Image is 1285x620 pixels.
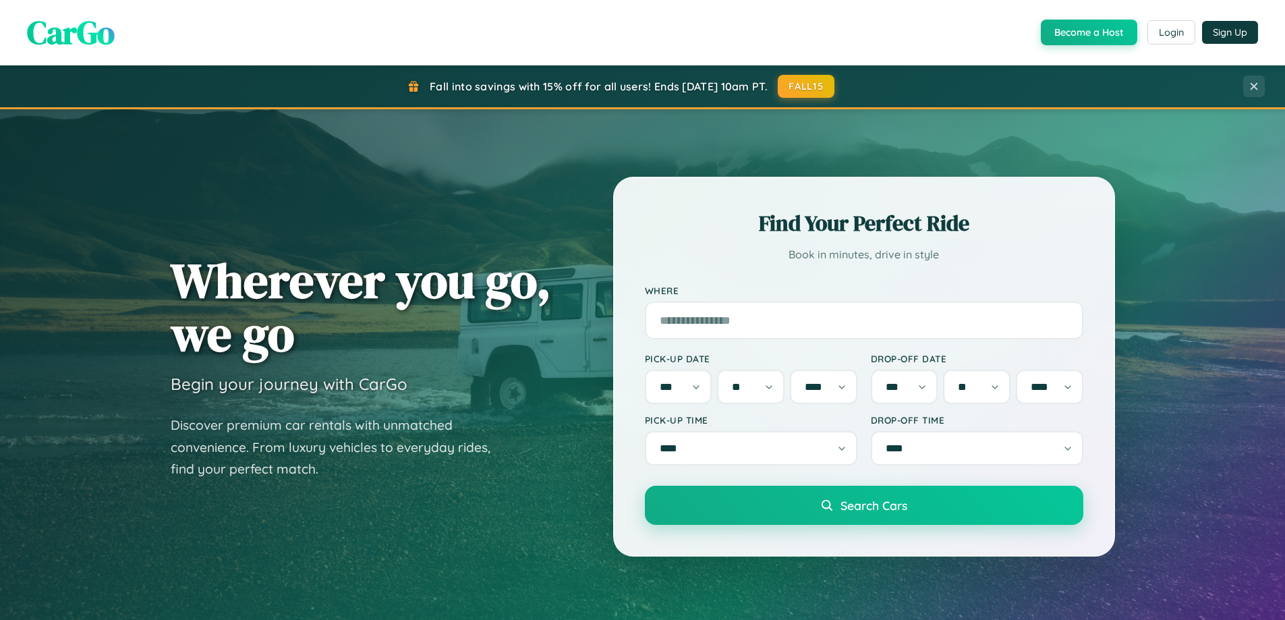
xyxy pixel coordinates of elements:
p: Book in minutes, drive in style [645,245,1083,264]
label: Pick-up Time [645,414,857,426]
button: Search Cars [645,486,1083,525]
span: Fall into savings with 15% off for all users! Ends [DATE] 10am PT. [430,80,768,93]
p: Discover premium car rentals with unmatched convenience. From luxury vehicles to everyday rides, ... [171,414,508,480]
button: Become a Host [1041,20,1137,45]
label: Drop-off Date [871,353,1083,364]
label: Where [645,285,1083,296]
label: Pick-up Date [645,353,857,364]
button: Sign Up [1202,21,1258,44]
button: FALL15 [778,75,834,98]
button: Login [1147,20,1195,45]
span: Search Cars [840,498,907,513]
span: CarGo [27,10,115,55]
h3: Begin your journey with CarGo [171,374,407,394]
h1: Wherever you go, we go [171,254,551,360]
h2: Find Your Perfect Ride [645,208,1083,238]
label: Drop-off Time [871,414,1083,426]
